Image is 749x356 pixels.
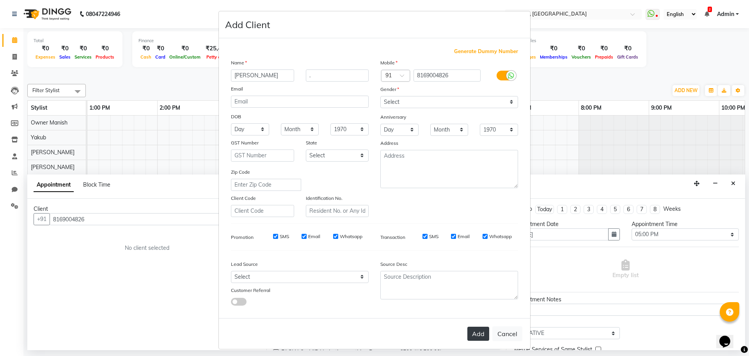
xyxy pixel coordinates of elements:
label: Whatsapp [340,233,362,240]
label: DOB [231,113,241,120]
label: Email [231,85,243,93]
span: Generate Dummy Number [454,48,518,55]
label: Mobile [380,59,398,66]
input: Mobile [414,69,481,82]
button: Add [467,327,489,341]
label: Email [458,233,470,240]
label: Customer Referral [231,287,270,294]
input: First Name [231,69,294,82]
label: SMS [280,233,289,240]
label: Promotion [231,234,254,241]
label: Gender [380,86,399,93]
label: Transaction [380,234,405,241]
input: Client Code [231,205,294,217]
label: State [306,139,317,146]
input: Enter Zip Code [231,179,301,191]
label: Zip Code [231,169,250,176]
input: GST Number [231,150,294,162]
label: Name [231,59,247,66]
label: Lead Source [231,261,258,268]
label: Email [308,233,320,240]
label: Client Code [231,195,256,202]
button: Cancel [492,326,522,341]
h4: Add Client [225,18,270,32]
input: Last Name [306,69,369,82]
label: Whatsapp [489,233,512,240]
input: Email [231,96,369,108]
label: SMS [429,233,438,240]
label: Address [380,140,398,147]
input: Resident No. or Any Id [306,205,369,217]
label: Source Desc [380,261,407,268]
label: Identification No. [306,195,343,202]
label: GST Number [231,139,259,146]
label: Anniversary [380,114,406,121]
